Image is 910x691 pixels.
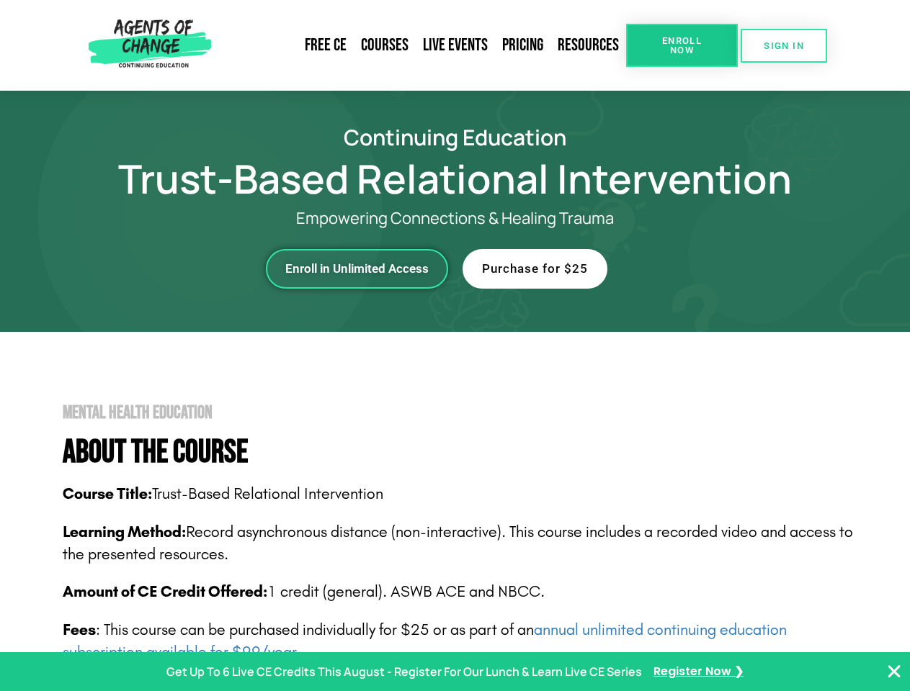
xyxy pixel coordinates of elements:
[495,29,550,62] a: Pricing
[298,29,354,62] a: Free CE
[45,162,866,195] h1: Trust-Based Relational Intervention
[626,24,738,67] a: Enroll Now
[63,620,96,639] span: Fees
[741,29,827,63] a: SIGN IN
[354,29,416,62] a: Courses
[482,263,588,275] span: Purchase for $25
[266,249,448,289] a: Enroll in Unlimited Access
[63,483,866,505] p: Trust-Based Relational Intervention
[63,582,267,601] span: Amount of CE Credit Offered:
[166,661,642,682] p: Get Up To 6 Live CE Credits This August - Register For Our Lunch & Learn Live CE Series
[63,404,866,422] h2: Mental Health Education
[653,661,744,682] a: Register Now ❯
[63,521,866,566] p: Record asynchronous distance (non-interactive). This course includes a recorded video and access ...
[63,523,186,541] b: Learning Method:
[45,127,866,148] h2: Continuing Education
[63,581,866,603] p: 1 credit (general). ASWB ACE and NBCC.
[63,436,866,469] h4: About The Course
[63,620,787,661] span: : This course can be purchased individually for $25 or as part of an
[416,29,495,62] a: Live Events
[285,263,429,275] span: Enroll in Unlimited Access
[649,36,715,55] span: Enroll Now
[764,41,804,50] span: SIGN IN
[63,484,152,503] b: Course Title:
[102,209,808,227] p: Empowering Connections & Healing Trauma
[463,249,607,289] a: Purchase for $25
[886,663,903,680] button: Close Banner
[550,29,626,62] a: Resources
[217,29,626,62] nav: Menu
